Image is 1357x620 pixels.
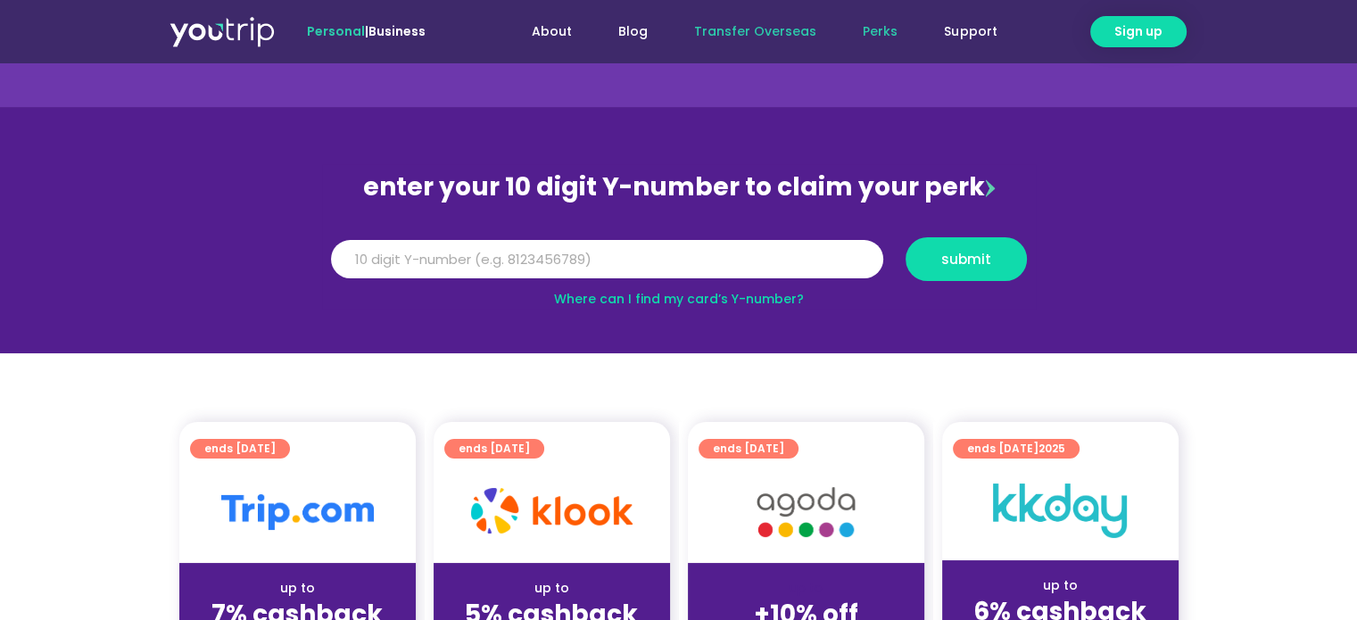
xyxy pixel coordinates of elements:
a: Blog [595,15,671,48]
span: ends [DATE] [713,439,784,459]
span: submit [941,252,991,266]
a: About [509,15,595,48]
a: Business [368,22,426,40]
div: enter your 10 digit Y-number to claim your perk [322,164,1036,211]
a: Perks [840,15,921,48]
input: 10 digit Y-number (e.g. 8123456789) [331,240,883,279]
div: up to [448,579,656,598]
span: Personal [307,22,365,40]
a: ends [DATE] [190,439,290,459]
a: ends [DATE]2025 [953,439,1080,459]
a: Where can I find my card’s Y-number? [554,290,804,308]
a: ends [DATE] [444,439,544,459]
span: 2025 [1038,441,1065,456]
span: up to [790,579,823,597]
span: ends [DATE] [204,439,276,459]
div: up to [956,576,1164,595]
a: Support [921,15,1020,48]
a: ends [DATE] [699,439,798,459]
form: Y Number [331,237,1027,294]
button: submit [906,237,1027,281]
span: ends [DATE] [967,439,1065,459]
span: ends [DATE] [459,439,530,459]
nav: Menu [474,15,1020,48]
a: Sign up [1090,16,1187,47]
span: | [307,22,426,40]
div: up to [194,579,401,598]
a: Transfer Overseas [671,15,840,48]
span: Sign up [1114,22,1163,41]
